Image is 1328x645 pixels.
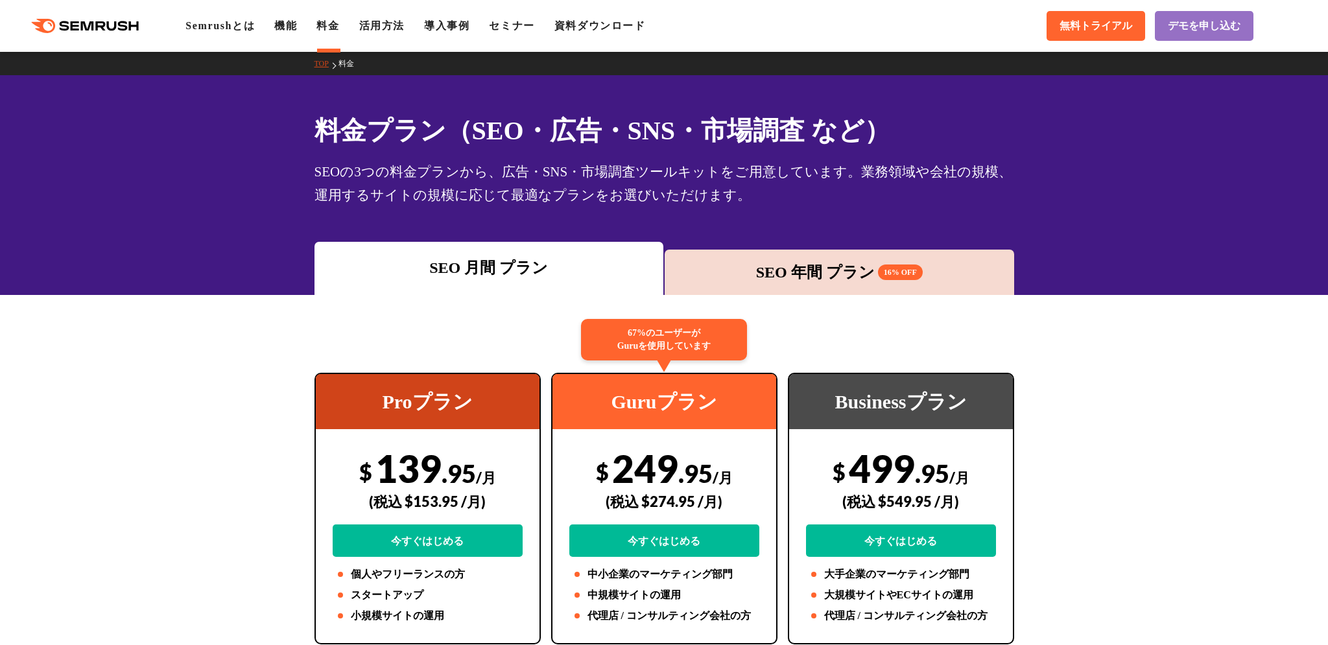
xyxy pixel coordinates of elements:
span: $ [359,458,372,485]
span: $ [833,458,846,485]
div: 499 [806,445,996,557]
a: 料金 [338,59,364,68]
a: 今すぐはじめる [806,524,996,557]
li: 中規模サイトの運用 [569,587,759,603]
span: 無料トライアル [1060,19,1132,33]
li: 個人やフリーランスの方 [333,567,523,582]
div: (税込 $549.95 /月) [806,478,996,524]
div: 249 [569,445,759,557]
li: 大手企業のマーケティング部門 [806,567,996,582]
span: .95 [678,458,713,488]
span: /月 [713,469,733,486]
a: 料金 [316,20,339,31]
a: セミナー [489,20,534,31]
span: デモを申し込む [1168,19,1240,33]
div: (税込 $274.95 /月) [569,478,759,524]
span: 16% OFF [878,264,923,280]
span: $ [596,458,609,485]
a: 導入事例 [424,20,469,31]
div: Guruプラン [552,374,776,429]
div: 67%のユーザーが Guruを使用しています [581,319,747,360]
div: Businessプラン [789,374,1013,429]
span: .95 [915,458,949,488]
a: 無料トライアル [1047,11,1145,41]
span: /月 [476,469,496,486]
a: Semrushとは [185,20,255,31]
li: 代理店 / コンサルティング会社の方 [806,608,996,624]
li: 小規模サイトの運用 [333,608,523,624]
li: 代理店 / コンサルティング会社の方 [569,608,759,624]
a: 機能 [274,20,297,31]
span: /月 [949,469,969,486]
li: スタートアップ [333,587,523,603]
a: 資料ダウンロード [554,20,646,31]
div: (税込 $153.95 /月) [333,478,523,524]
div: Proプラン [316,374,539,429]
a: 今すぐはじめる [333,524,523,557]
li: 中小企業のマーケティング部門 [569,567,759,582]
a: 活用方法 [359,20,405,31]
div: SEO 年間 プラン [671,261,1008,284]
a: TOP [314,59,338,68]
li: 大規模サイトやECサイトの運用 [806,587,996,603]
div: SEO 月間 プラン [321,256,658,279]
a: デモを申し込む [1155,11,1253,41]
span: .95 [442,458,476,488]
div: SEOの3つの料金プランから、広告・SNS・市場調査ツールキットをご用意しています。業務領域や会社の規模、運用するサイトの規模に応じて最適なプランをお選びいただけます。 [314,160,1014,207]
h1: 料金プラン（SEO・広告・SNS・市場調査 など） [314,111,1014,150]
a: 今すぐはじめる [569,524,759,557]
div: 139 [333,445,523,557]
